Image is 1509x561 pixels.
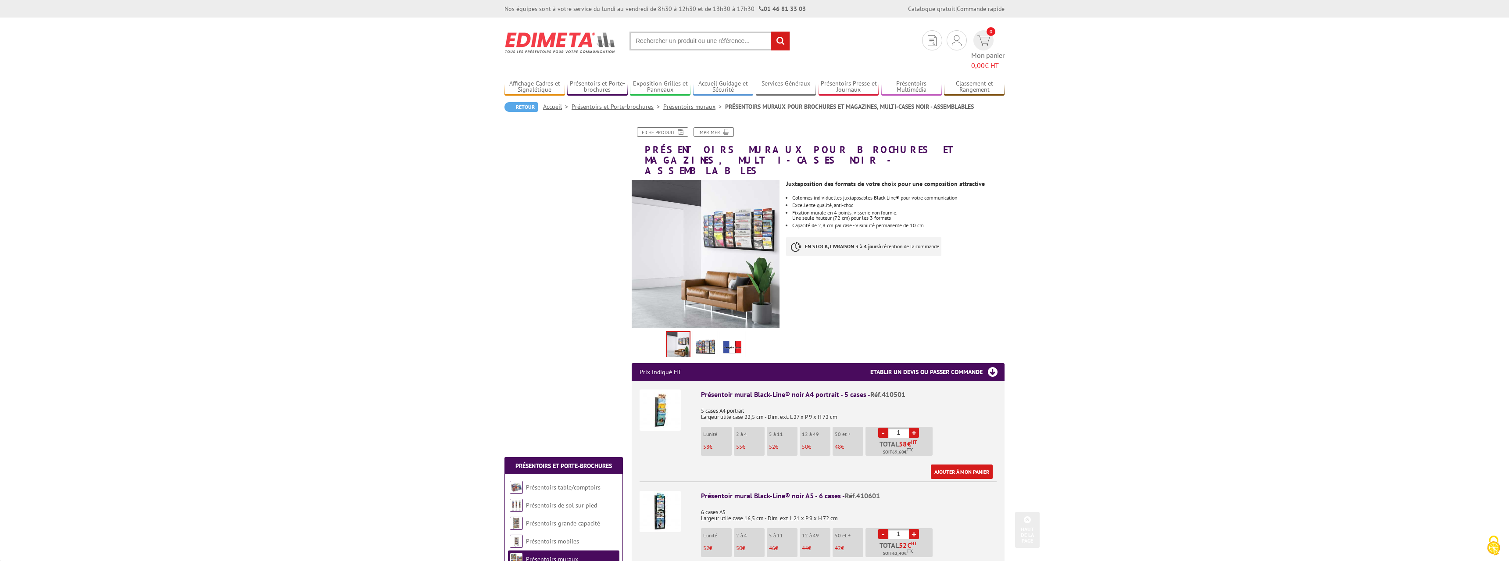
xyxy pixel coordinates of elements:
[515,462,612,470] a: Présentoirs et Porte-brochures
[819,80,879,94] a: Présentoirs Presse et Journaux
[845,491,880,500] span: Réf.410601
[694,127,734,137] a: Imprimer
[504,80,565,94] a: Affichage Cadres et Signalétique
[504,102,538,112] a: Retour
[899,542,907,549] span: 52
[868,542,933,557] p: Total
[703,545,732,551] p: €
[957,5,1005,13] a: Commande rapide
[703,444,732,450] p: €
[722,333,743,360] img: edimeta_produit_fabrique_en_france.jpg
[870,390,905,399] span: Réf.410501
[802,444,830,450] p: €
[572,103,663,111] a: Présentoirs et Porte-brochures
[736,532,765,539] p: 2 à 4
[504,4,806,13] div: Nos équipes sont à votre service du lundi au vendredi de 8h30 à 12h30 et de 13h30 à 17h30
[703,431,732,437] p: L'unité
[792,203,1005,208] li: Excellente qualité, anti-choc
[1478,531,1509,561] button: Cookies (fenêtre modale)
[630,80,690,94] a: Exposition Grilles et Panneaux
[629,32,790,50] input: Rechercher un produit ou une référence...
[835,443,841,450] span: 48
[792,195,1005,200] li: Colonnes individuelles juxtaposables Black-Line® pour votre communication
[769,444,797,450] p: €
[504,26,616,59] img: Edimeta
[868,440,933,456] p: Total
[907,549,913,554] sup: TTC
[911,439,917,445] sup: HT
[878,529,888,539] a: -
[911,540,917,547] sup: HT
[786,180,985,188] strong: Juxtaposition des formats de votre choix pour une composition attractive
[695,333,716,360] img: presentoirs_muraux_410501_1.jpg
[736,443,742,450] span: 55
[769,443,775,450] span: 52
[625,127,1011,176] h1: PRÉSENTOIRS MURAUX POUR BROCHURES ET MAGAZINES, MULTI-CASES NOIR - ASSEMBLABLES
[928,35,937,46] img: devis rapide
[892,550,904,557] span: 62,40
[909,529,919,539] a: +
[640,389,681,431] img: Présentoir mural Black-Line® noir A4 portrait - 5 cases
[931,465,993,479] a: Ajouter à mon panier
[977,36,990,46] img: devis rapide
[802,443,808,450] span: 50
[907,542,911,549] span: €
[952,35,962,46] img: devis rapide
[769,545,797,551] p: €
[543,103,572,111] a: Accueil
[701,491,997,501] div: Présentoir mural Black-Line® noir A5 - 6 cases -
[510,535,523,548] img: Présentoirs mobiles
[908,4,1005,13] div: |
[701,503,997,522] p: 6 cases A5 Largeur utile case 16,5 cm - Dim. ext. L 21 x P 9 x H 72 cm
[870,363,1005,381] h3: Etablir un devis ou passer commande
[786,237,941,256] p: à réception de la commande
[835,444,863,450] p: €
[802,431,830,437] p: 12 à 49
[835,431,863,437] p: 50 et +
[883,449,913,456] span: Soit €
[756,80,816,94] a: Services Généraux
[725,102,974,111] li: PRÉSENTOIRS MURAUX POUR BROCHURES ET MAGAZINES, MULTI-CASES NOIR - ASSEMBLABLES
[736,544,742,552] span: 50
[510,499,523,512] img: Présentoirs de sol sur pied
[878,428,888,438] a: -
[510,517,523,530] img: Présentoirs grande capacité
[1015,512,1040,548] a: Haut de la page
[907,447,913,452] sup: TTC
[909,428,919,438] a: +
[835,532,863,539] p: 50 et +
[526,537,579,545] a: Présentoirs mobiles
[769,532,797,539] p: 5 à 11
[771,32,790,50] input: rechercher
[792,210,1005,221] li: Fixation murale en 4 points, visserie non fournie. Une seule hauteur (72 cm) pour les 3 formats
[736,545,765,551] p: €
[701,389,997,400] div: Présentoir mural Black-Line® noir A4 portrait - 5 cases -
[899,440,907,447] span: 58
[908,5,955,13] a: Catalogue gratuit
[805,243,879,250] strong: EN STOCK, LIVRAISON 3 à 4 jours
[703,532,732,539] p: L'unité
[987,27,995,36] span: 0
[769,431,797,437] p: 5 à 11
[881,80,942,94] a: Présentoirs Multimédia
[802,544,808,552] span: 44
[703,443,709,450] span: 58
[701,402,997,420] p: 5 cases A4 portrait Largeur utile case 22,5 cm - Dim. ext. L 27 x P 9 x H 72 cm
[802,545,830,551] p: €
[835,544,841,552] span: 42
[640,363,681,381] p: Prix indiqué HT
[637,127,688,137] a: Fiche produit
[971,61,1005,71] span: € HT
[892,449,904,456] span: 69,60
[667,332,690,359] img: presentoir_mural_blacl_line_noir_410501_410601_411001_420601_421201.jpg
[769,544,775,552] span: 46
[944,80,1005,94] a: Classement et Rangement
[792,223,1005,228] li: Capacité de 2,8 cm par case - Visibilité permanente de 10 cm
[971,30,1005,71] a: devis rapide 0 Mon panier 0,00€ HT
[510,481,523,494] img: Présentoirs table/comptoirs
[703,544,709,552] span: 52
[835,545,863,551] p: €
[736,444,765,450] p: €
[971,50,1005,71] span: Mon panier
[526,519,600,527] a: Présentoirs grande capacité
